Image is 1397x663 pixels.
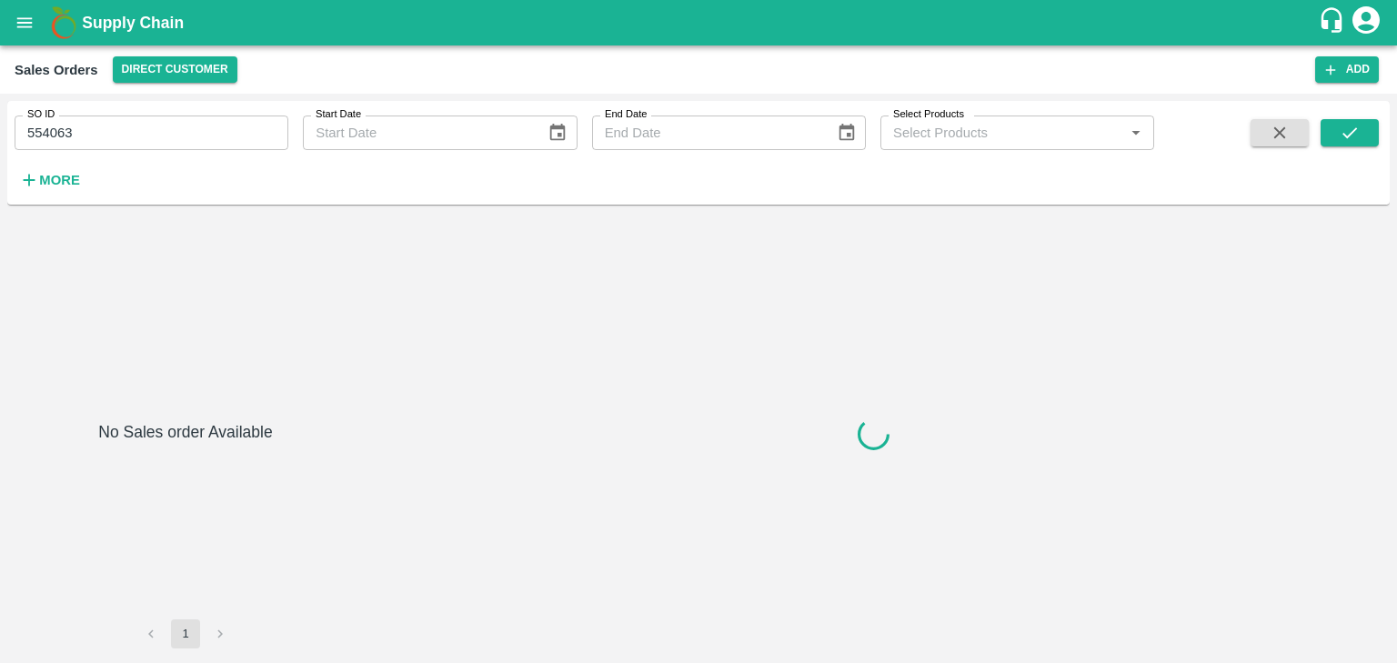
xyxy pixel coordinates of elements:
[45,5,82,41] img: logo
[98,419,272,619] h6: No Sales order Available
[886,121,1119,145] input: Select Products
[171,619,200,648] button: page 1
[15,116,288,150] input: Enter SO ID
[1350,4,1382,42] div: account of current user
[1315,56,1379,83] button: Add
[39,173,80,187] strong: More
[829,116,864,150] button: Choose date
[316,107,361,122] label: Start Date
[82,14,184,32] b: Supply Chain
[4,2,45,44] button: open drawer
[27,107,55,122] label: SO ID
[82,10,1318,35] a: Supply Chain
[303,116,533,150] input: Start Date
[893,107,964,122] label: Select Products
[1318,6,1350,39] div: customer-support
[605,107,647,122] label: End Date
[15,165,85,196] button: More
[15,58,98,82] div: Sales Orders
[592,116,822,150] input: End Date
[540,116,575,150] button: Choose date
[113,56,237,83] button: Select DC
[134,619,237,648] nav: pagination navigation
[1124,121,1148,145] button: Open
